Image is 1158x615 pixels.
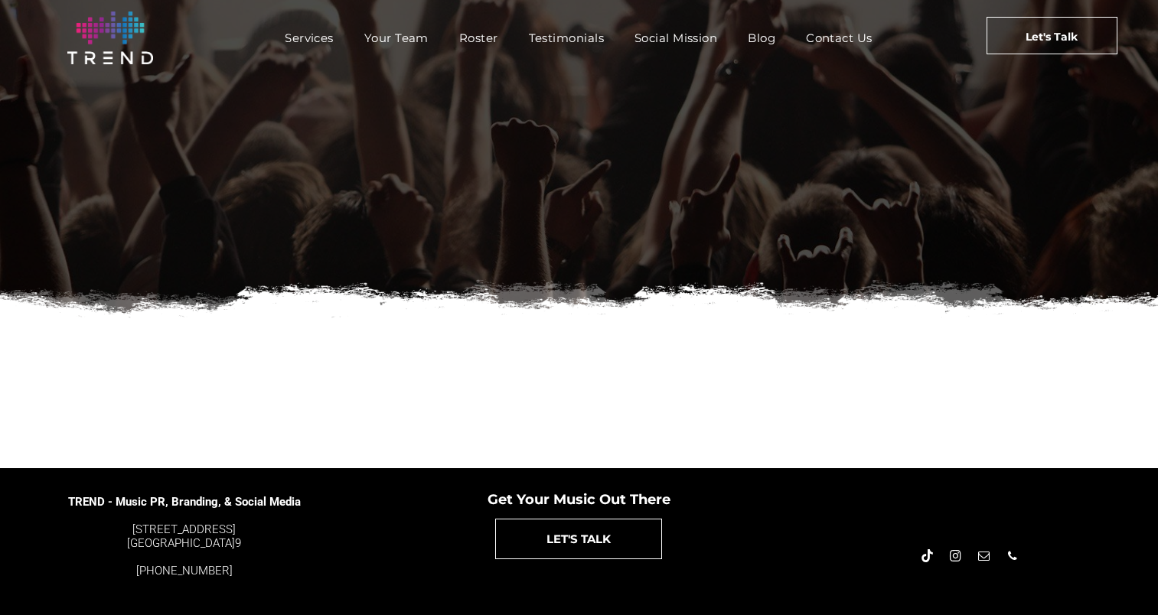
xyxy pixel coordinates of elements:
[791,27,888,49] a: Contact Us
[919,548,936,568] a: Tiktok
[1026,18,1078,56] span: Let's Talk
[732,27,791,49] a: Blog
[127,522,236,550] a: [STREET_ADDRESS][GEOGRAPHIC_DATA]
[1081,542,1158,615] iframe: Chat Widget
[1004,548,1021,568] a: phone
[619,27,732,49] a: Social Mission
[269,27,349,49] a: Services
[948,548,964,568] a: instagram
[67,522,302,550] div: 9
[495,519,662,559] a: LET'S TALK
[976,548,993,568] a: email
[212,346,947,460] iframe: Form 0
[349,27,444,49] a: Your Team
[68,495,301,509] span: TREND - Music PR, Branding, & Social Media
[136,564,233,578] a: [PHONE_NUMBER]
[987,17,1117,54] a: Let's Talk
[127,522,236,550] font: [STREET_ADDRESS] [GEOGRAPHIC_DATA]
[67,11,153,64] img: logo
[546,519,611,558] span: LET'S TALK
[488,491,670,508] span: Get Your Music Out There
[514,27,619,49] a: Testimonials
[444,27,514,49] a: Roster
